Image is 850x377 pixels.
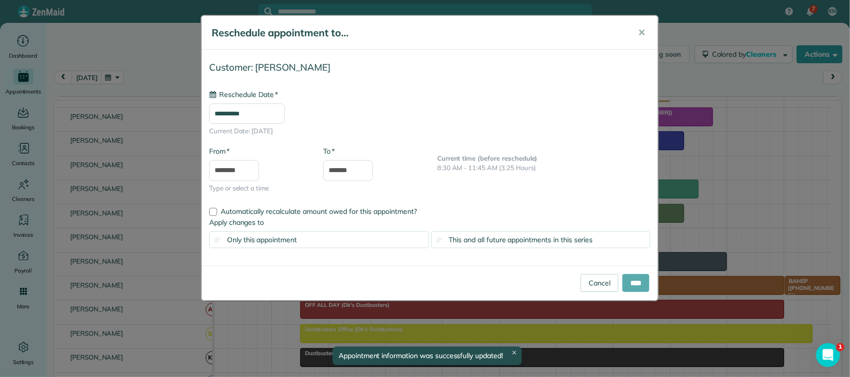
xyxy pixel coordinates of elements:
label: Apply changes to [209,217,650,227]
h5: Reschedule appointment to... [212,26,624,40]
h4: Customer: [PERSON_NAME] [209,62,650,73]
span: 1 [837,343,845,351]
span: Only this appointment [227,235,297,244]
b: Current time (before reschedule) [437,154,538,162]
span: This and all future appointments in this series [449,235,593,244]
label: Reschedule Date [209,90,278,99]
iframe: Intercom live chat [816,343,840,367]
span: ✕ [638,27,645,38]
input: Only this appointment [215,238,221,244]
span: Current Date: [DATE] [209,126,650,136]
a: Cancel [581,274,618,292]
p: 8:30 AM - 11:45 AM (3.25 Hours) [437,163,650,173]
label: From [209,146,230,156]
span: Automatically recalculate amount owed for this appointment? [221,207,417,216]
span: Type or select a time [209,184,308,193]
input: This and all future appointments in this series [436,238,443,244]
div: Appointment information was successfully updated! [333,347,522,365]
label: To [323,146,335,156]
